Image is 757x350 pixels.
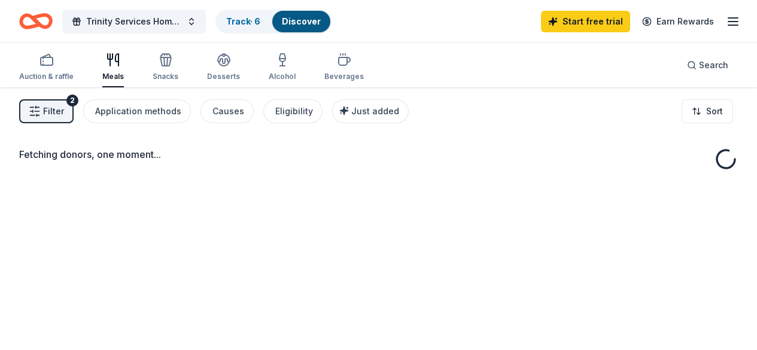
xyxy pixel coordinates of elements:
a: Track· 6 [226,16,260,26]
button: Alcohol [269,48,296,87]
div: Eligibility [275,104,313,118]
a: Home [19,7,53,35]
button: Trinity Services Homeless Support Team [62,10,206,34]
button: Snacks [153,48,178,87]
button: Auction & raffle [19,48,74,87]
button: Track· 6Discover [215,10,332,34]
div: Auction & raffle [19,72,74,81]
div: Causes [212,104,244,118]
div: Alcohol [269,72,296,81]
button: Beverages [324,48,364,87]
button: Meals [102,48,124,87]
span: Trinity Services Homeless Support Team [86,14,182,29]
a: Discover [282,16,321,26]
button: Desserts [207,48,240,87]
a: Earn Rewards [635,11,721,32]
span: Filter [43,104,64,118]
span: Just added [351,106,399,116]
div: Beverages [324,72,364,81]
span: Search [699,58,728,72]
span: Sort [706,104,723,118]
button: Causes [200,99,254,123]
div: Desserts [207,72,240,81]
div: 2 [66,95,78,106]
button: Just added [332,99,409,123]
div: Fetching donors, one moment... [19,147,738,162]
button: Search [677,53,738,77]
button: Eligibility [263,99,323,123]
button: Sort [682,99,733,123]
div: Snacks [153,72,178,81]
div: Application methods [95,104,181,118]
button: Filter2 [19,99,74,123]
button: Application methods [83,99,191,123]
div: Meals [102,72,124,81]
a: Start free trial [541,11,630,32]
